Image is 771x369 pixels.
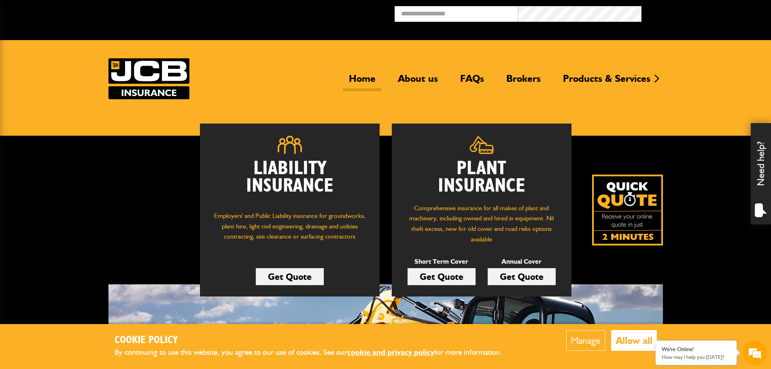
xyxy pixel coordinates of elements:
[488,256,556,267] p: Annual Cover
[751,123,771,224] div: Need help?
[115,334,515,347] h2: Cookie Policy
[641,6,765,19] button: Broker Login
[662,354,731,360] p: How may I help you today?
[212,160,367,203] h2: Liability Insurance
[566,330,605,351] button: Manage
[115,346,515,359] p: By continuing to use this website, you agree to our use of cookies. See our for more information.
[592,175,663,245] a: Get your insurance quote isn just 2-minutes
[488,268,556,285] a: Get Quote
[404,203,559,244] p: Comprehensive insurance for all makes of plant and machinery, including owned and hired in equipm...
[454,73,490,91] a: FAQs
[108,58,189,99] a: JCB Insurance Services
[662,346,731,353] div: We're Online!
[500,73,547,91] a: Brokers
[404,160,559,195] h2: Plant Insurance
[592,175,663,245] img: Quick Quote
[408,268,476,285] a: Get Quote
[256,268,324,285] a: Get Quote
[392,73,444,91] a: About us
[343,73,382,91] a: Home
[108,58,189,99] img: JCB Insurance Services logo
[212,211,367,250] p: Employers' and Public Liability insurance for groundworks, plant hire, light civil engineering, d...
[557,73,656,91] a: Products & Services
[611,330,657,351] button: Allow all
[347,348,434,357] a: cookie and privacy policy
[408,256,476,267] p: Short Term Cover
